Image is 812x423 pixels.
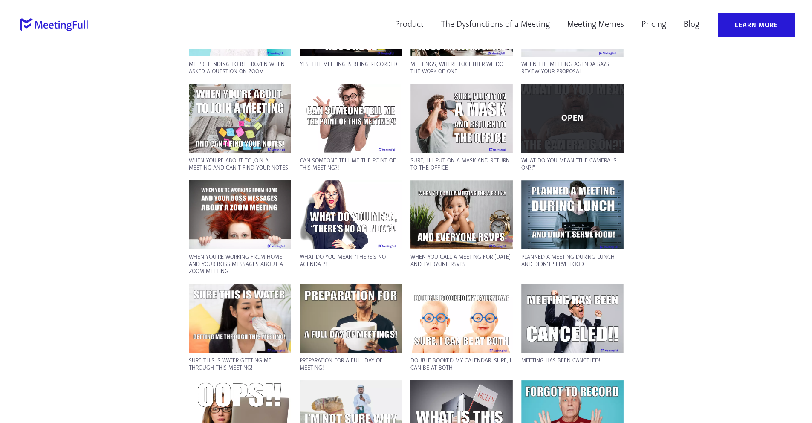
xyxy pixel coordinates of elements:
[410,84,513,153] a: Sure, I'll put on a mask and return to the office meeting meme
[300,157,402,172] p: Can someone tell me the point of this meeting?!
[718,13,795,37] a: Learn More
[300,284,402,353] a: Preparation for a full day of meetings! meeting meme
[300,61,402,68] p: Yes, the meeting is being recorded
[300,357,402,372] p: Preparation for a full day of meeting!
[521,284,624,353] a: Meeting has been canceled!! meeting meme
[526,114,619,123] p: OPEN
[189,61,291,75] p: Me pretending to be frozen when asked a question on Zoom
[521,157,624,172] p: What do you mean "the camera is on?!"
[521,84,624,153] a: What do you mean the camera is on?! meeting memeOPEN
[189,84,291,153] a: about to join a meeting and can't find your notes! meeting meme
[410,254,513,268] p: When you call a meeting for [DATE] and everyone RSVPs
[410,180,513,250] a: call a meeting for Friday and everyone RSVPs meeting meme
[300,254,402,268] p: What do you mean "there's no agenda"?!
[189,180,291,249] a: working from home and your boss messages about a Zoom meeting meeting meme
[410,157,513,172] p: Sure, i'll put on a mask and return to the office
[562,13,630,37] a: Meeting Memes
[189,357,291,372] p: Sure this is water getting me through this meeting!
[521,61,624,75] p: when the meeting agenda says review your proposal
[521,180,624,249] a: Planned a meeting during lunch and didn't serve food meeting meme
[521,357,624,365] p: Meeting has been canceled!!
[410,284,513,353] a: Double booked my calendar. Sure, I can be at both meeting meme
[189,157,291,172] p: When you're about to join a meeting and can't find your notes!
[521,254,624,268] p: Planned a meeting during lunch and didn't serve food
[436,13,555,37] a: The Dysfunctions of a Meeting
[410,357,513,372] p: Double booked my calendar. Sure, I can be at both
[189,284,291,353] a: Sure this is water getting me through this meeting! meeting meme
[300,180,402,249] a: What do you mean &quot;there's no agenda&quot;?! meeting meme
[410,61,513,75] p: Meetings, where together we do the work of one
[300,84,402,153] a: Can someone tell me the point of this meeting?! meeting meme
[390,13,429,37] a: Product
[636,13,672,37] a: Pricing
[678,13,705,37] a: Blog
[189,254,291,275] p: When you're working from home and your boss messages about a Zoom meeting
